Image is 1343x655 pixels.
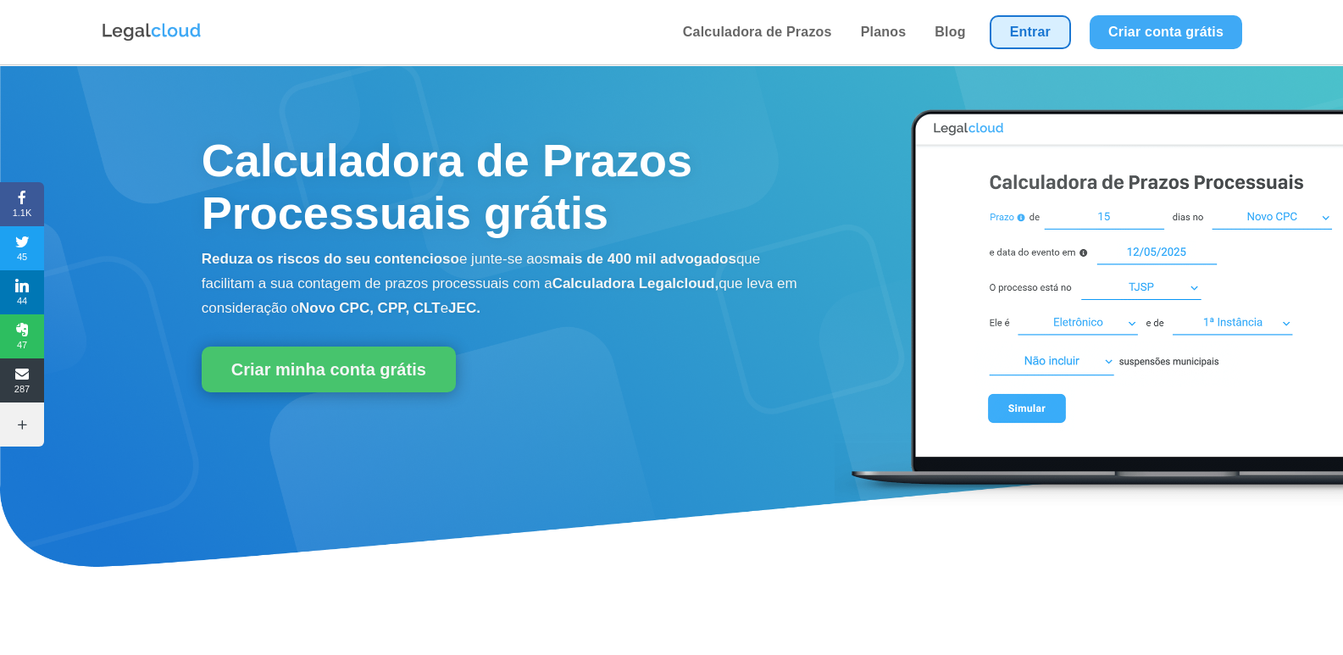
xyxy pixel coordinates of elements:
[1090,15,1242,49] a: Criar conta grátis
[835,92,1343,508] img: Calculadora de Prazos Processuais Legalcloud
[202,251,459,267] b: Reduza os riscos do seu contencioso
[202,247,806,320] p: e junte-se aos que facilitam a sua contagem de prazos processuais com a que leva em consideração o e
[550,251,736,267] b: mais de 400 mil advogados
[990,15,1071,49] a: Entrar
[552,275,719,291] b: Calculadora Legalcloud,
[202,135,692,238] span: Calculadora de Prazos Processuais grátis
[202,347,456,392] a: Criar minha conta grátis
[299,300,441,316] b: Novo CPC, CPP, CLT
[835,496,1343,510] a: Calculadora de Prazos Processuais Legalcloud
[448,300,480,316] b: JEC.
[101,21,203,43] img: Logo da Legalcloud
